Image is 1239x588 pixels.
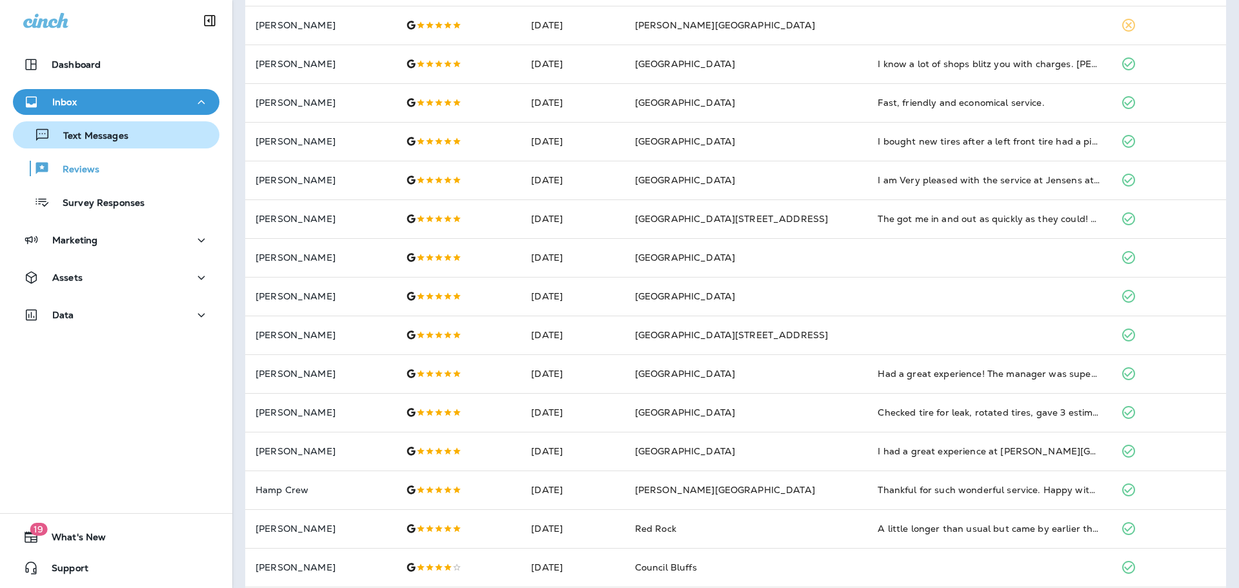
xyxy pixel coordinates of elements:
[878,483,1100,496] div: Thankful for such wonderful service. Happy with how it went.
[635,368,735,380] span: [GEOGRAPHIC_DATA]
[635,19,815,31] span: [PERSON_NAME][GEOGRAPHIC_DATA]
[256,175,385,185] p: [PERSON_NAME]
[878,367,1100,380] div: Had a great experience! The manager was super helpful and took the time to explain the different ...
[256,562,385,573] p: [PERSON_NAME]
[50,130,128,143] p: Text Messages
[521,238,624,277] td: [DATE]
[635,136,735,147] span: [GEOGRAPHIC_DATA]
[13,155,219,182] button: Reviews
[256,97,385,108] p: [PERSON_NAME]
[635,174,735,186] span: [GEOGRAPHIC_DATA]
[13,302,219,328] button: Data
[256,369,385,379] p: [PERSON_NAME]
[635,562,697,573] span: Council Bluffs
[52,235,97,245] p: Marketing
[635,329,829,341] span: [GEOGRAPHIC_DATA][STREET_ADDRESS]
[256,523,385,534] p: [PERSON_NAME]
[13,89,219,115] button: Inbox
[878,445,1100,458] div: I had a great experience at Jensen Tire on 90th. I came in for a basic oil change and tire rotati...
[256,59,385,69] p: [PERSON_NAME]
[52,97,77,107] p: Inbox
[878,57,1100,70] div: I know a lot of shops blitz you with charges. Jensen does not. I have been bringing my car here f...
[635,445,735,457] span: [GEOGRAPHIC_DATA]
[521,471,624,509] td: [DATE]
[635,252,735,263] span: [GEOGRAPHIC_DATA]
[39,563,88,578] span: Support
[878,212,1100,225] div: The got me in and out as quickly as they could! Always friendly and easy to deal with!
[878,522,1100,535] div: A little longer than usual but came by earlier than I was supposed to. Still had great service.
[13,188,219,216] button: Survey Responses
[52,310,74,320] p: Data
[521,6,624,45] td: [DATE]
[52,272,83,283] p: Assets
[635,523,676,534] span: Red Rock
[256,291,385,301] p: [PERSON_NAME]
[256,20,385,30] p: [PERSON_NAME]
[635,290,735,302] span: [GEOGRAPHIC_DATA]
[521,432,624,471] td: [DATE]
[13,52,219,77] button: Dashboard
[13,265,219,290] button: Assets
[13,555,219,581] button: Support
[13,524,219,550] button: 19What's New
[878,406,1100,419] div: Checked tire for leak, rotated tires, gave 3 estimates for replacing 1 or all tires. No charge!
[13,227,219,253] button: Marketing
[878,174,1100,187] div: I am Very pleased with the service at Jensens at 90th & Bedford St in Omaha . I am a repeat custo...
[521,277,624,316] td: [DATE]
[39,532,106,547] span: What's New
[635,97,735,108] span: [GEOGRAPHIC_DATA]
[521,83,624,122] td: [DATE]
[30,523,47,536] span: 19
[256,407,385,418] p: [PERSON_NAME]
[635,407,735,418] span: [GEOGRAPHIC_DATA]
[50,198,145,210] p: Survey Responses
[256,446,385,456] p: [PERSON_NAME]
[256,330,385,340] p: [PERSON_NAME]
[256,214,385,224] p: [PERSON_NAME]
[13,121,219,148] button: Text Messages
[878,96,1100,109] div: Fast, friendly and economical service.
[521,354,624,393] td: [DATE]
[521,161,624,199] td: [DATE]
[192,8,228,34] button: Collapse Sidebar
[256,252,385,263] p: [PERSON_NAME]
[521,548,624,587] td: [DATE]
[635,213,829,225] span: [GEOGRAPHIC_DATA][STREET_ADDRESS]
[521,45,624,83] td: [DATE]
[521,316,624,354] td: [DATE]
[878,135,1100,148] div: I bought new tires after a left front tire had a pinhole leak and was unrepairable. It was determ...
[52,59,101,70] p: Dashboard
[635,58,735,70] span: [GEOGRAPHIC_DATA]
[521,199,624,238] td: [DATE]
[521,122,624,161] td: [DATE]
[50,164,99,176] p: Reviews
[635,484,815,496] span: [PERSON_NAME][GEOGRAPHIC_DATA]
[521,393,624,432] td: [DATE]
[521,509,624,548] td: [DATE]
[256,485,385,495] p: Hamp Crew
[256,136,385,147] p: [PERSON_NAME]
